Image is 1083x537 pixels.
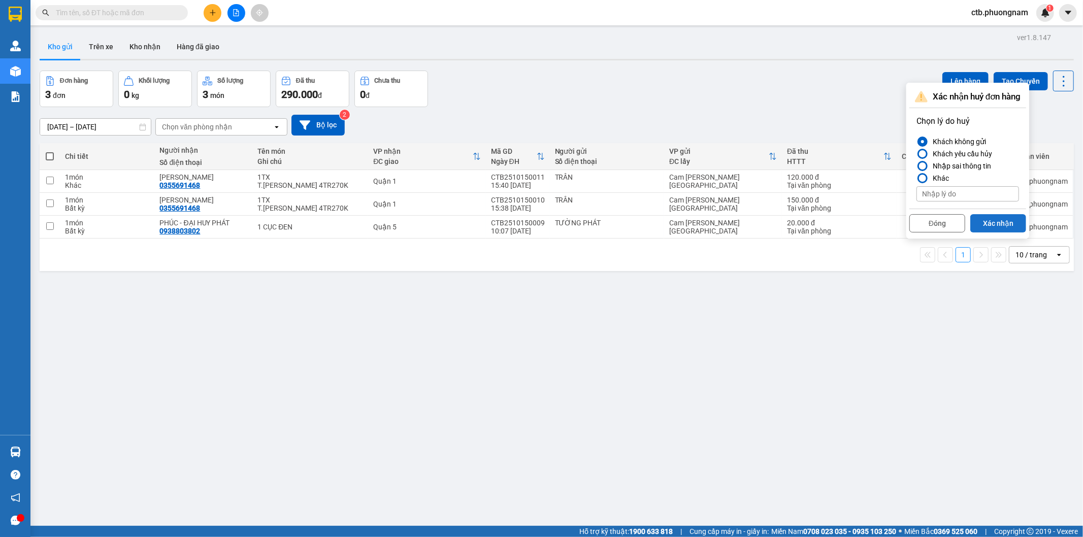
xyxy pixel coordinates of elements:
div: Tại văn phòng [787,181,892,189]
button: Đơn hàng3đơn [40,71,113,107]
div: Khách yêu cầu hủy [929,148,992,160]
div: VP gửi [669,147,769,155]
img: warehouse-icon [10,447,21,457]
button: Trên xe [81,35,121,59]
button: plus [204,4,221,22]
div: 1TX [257,196,363,204]
span: ctb.phuongnam [963,6,1036,19]
sup: 2 [340,110,350,120]
span: plus [209,9,216,16]
span: | [985,526,987,537]
div: Quận 1 [373,200,480,208]
div: ĐC giao [373,157,472,165]
span: file-add [233,9,240,16]
div: Số điện thoại [555,157,660,165]
strong: 1900 633 818 [629,527,673,535]
img: icon-new-feature [1041,8,1050,17]
span: 290.000 [281,88,318,100]
svg: open [273,123,281,131]
div: ctb.phuongnam [1017,223,1068,231]
div: Đã thu [296,77,315,84]
div: 10:07 [DATE] [491,227,545,235]
div: 20.000 đ [787,219,892,227]
div: CTB2510150009 [491,219,545,227]
button: aim [251,4,269,22]
button: Tạo Chuyến [994,72,1048,90]
th: Toggle SortBy [486,143,550,170]
div: 150.000 đ [787,196,892,204]
button: Bộ lọc [291,115,345,136]
div: Cam [PERSON_NAME][GEOGRAPHIC_DATA] [669,219,777,235]
div: ver 1.8.147 [1017,32,1051,43]
button: Kho gửi [40,35,81,59]
span: message [11,516,20,525]
div: VP nhận [373,147,472,155]
span: đ [318,91,322,99]
div: Tại văn phòng [787,204,892,212]
div: C. NGÂN [159,196,247,204]
div: Ngày ĐH [491,157,537,165]
div: T.HO BILL 4TR270K [257,204,363,212]
div: Nhập sai thông tin [929,160,991,172]
div: HTTT [787,157,883,165]
button: Kho nhận [121,35,169,59]
div: 15:38 [DATE] [491,204,545,212]
div: Ghi chú [257,157,363,165]
b: [DOMAIN_NAME] [85,39,140,47]
p: Chọn lý do huỷ [916,115,1019,127]
span: notification [11,493,20,502]
b: Gửi khách hàng [62,15,101,62]
div: Khác [929,172,949,184]
strong: 0369 525 060 [934,527,977,535]
div: Quận 1 [373,177,480,185]
div: CTB2510150011 [491,173,545,181]
div: Đã thu [787,147,883,155]
div: ĐC lấy [669,157,769,165]
span: món [210,91,224,99]
img: logo.jpg [110,13,135,37]
span: Miền Bắc [904,526,977,537]
span: Cung cấp máy in - giấy in: [690,526,769,537]
div: Nhân viên [1017,152,1068,160]
input: Select a date range. [40,119,151,135]
svg: open [1055,251,1063,259]
div: PHÚC - ĐẠI HUY PHÁT [159,219,247,227]
b: Phương Nam Express [13,65,56,131]
img: solution-icon [10,91,21,102]
button: Xác nhận [970,214,1026,232]
div: TRÂN [555,196,660,204]
div: C. NGÂN [159,173,247,181]
div: Khối lượng [139,77,170,84]
div: Mã GD [491,147,537,155]
span: đơn [53,91,65,99]
div: Người nhận [159,146,247,154]
span: ⚪️ [899,529,902,533]
div: Bất kỳ [65,204,149,212]
div: CTB2510150010 [491,196,545,204]
sup: 1 [1046,5,1054,12]
div: Tên món [257,147,363,155]
th: Toggle SortBy [368,143,485,170]
div: 0355691468 [159,181,200,189]
button: Hàng đã giao [169,35,227,59]
span: aim [256,9,263,16]
div: T.HO BILL 4TR270K [257,181,363,189]
span: question-circle [11,470,20,480]
div: 0938803802 [159,227,200,235]
div: Cam [PERSON_NAME][GEOGRAPHIC_DATA] [669,173,777,189]
button: Lên hàng [942,72,989,90]
div: 1 món [65,173,149,181]
div: Chưa thu [375,77,401,84]
button: 1 [956,247,971,262]
th: Toggle SortBy [664,143,782,170]
div: Tại văn phòng [787,227,892,235]
div: 15:40 [DATE] [491,181,545,189]
div: Số lượng [217,77,243,84]
span: | [680,526,682,537]
div: 120.000 đ [787,173,892,181]
th: Toggle SortBy [782,143,897,170]
div: 1 món [65,196,149,204]
img: warehouse-icon [10,66,21,77]
div: ctb.phuongnam [1017,200,1068,208]
input: Tìm tên, số ĐT hoặc mã đơn [56,7,176,18]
